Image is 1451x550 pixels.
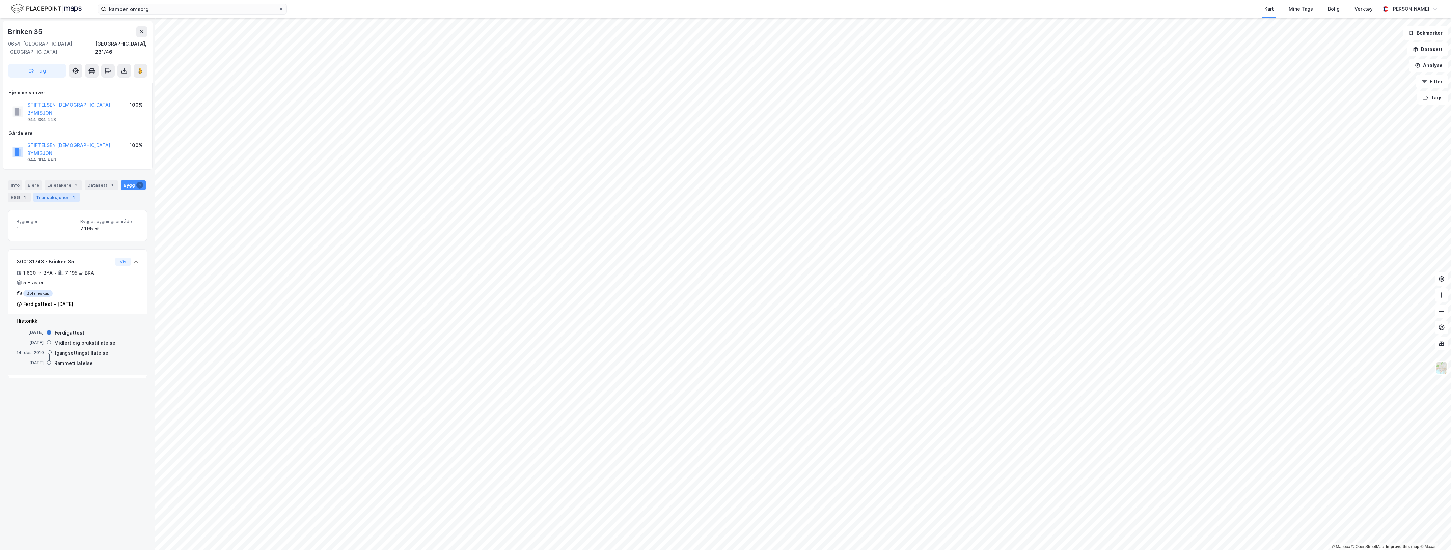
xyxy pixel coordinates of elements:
[1416,75,1448,88] button: Filter
[1332,544,1350,549] a: Mapbox
[54,359,93,367] div: Rammetillatelse
[1386,544,1419,549] a: Improve this map
[55,349,108,357] div: Igangsettingstillatelse
[21,194,28,201] div: 1
[1409,59,1448,72] button: Analyse
[17,329,44,336] div: [DATE]
[55,329,84,337] div: Ferdigattest
[1417,518,1451,550] iframe: Chat Widget
[23,300,73,308] div: Ferdigattest - [DATE]
[33,193,80,202] div: Transaksjoner
[54,339,115,347] div: Midlertidig brukstillatelse
[70,194,77,201] div: 1
[8,40,95,56] div: 0654, [GEOGRAPHIC_DATA], [GEOGRAPHIC_DATA]
[121,180,146,190] div: Bygg
[8,26,44,37] div: Brinken 35
[8,129,147,137] div: Gårdeiere
[136,182,143,189] div: 1
[115,258,131,266] button: Vis
[1289,5,1313,13] div: Mine Tags
[130,141,143,149] div: 100%
[45,180,82,190] div: Leietakere
[17,317,139,325] div: Historikk
[1328,5,1340,13] div: Bolig
[1403,26,1448,40] button: Bokmerker
[1435,361,1448,374] img: Z
[27,117,56,122] div: 944 384 448
[1354,5,1373,13] div: Verktøy
[109,182,115,189] div: 1
[1264,5,1274,13] div: Kart
[73,182,79,189] div: 2
[27,157,56,163] div: 944 384 448
[95,40,147,56] div: [GEOGRAPHIC_DATA], 231/46
[17,258,113,266] div: 300181743 - Brinken 35
[1417,91,1448,105] button: Tags
[17,360,44,366] div: [DATE]
[106,4,278,14] input: Søk på adresse, matrikkel, gårdeiere, leietakere eller personer
[8,180,22,190] div: Info
[1351,544,1384,549] a: OpenStreetMap
[8,64,66,78] button: Tag
[1417,518,1451,550] div: Kontrollprogram for chat
[17,340,44,346] div: [DATE]
[8,193,31,202] div: ESG
[23,269,53,277] div: 1 630 ㎡ BYA
[1407,42,1448,56] button: Datasett
[80,219,139,224] span: Bygget bygningsområde
[65,269,94,277] div: 7 195 ㎡ BRA
[8,89,147,97] div: Hjemmelshaver
[1391,5,1429,13] div: [PERSON_NAME]
[11,3,82,15] img: logo.f888ab2527a4732fd821a326f86c7f29.svg
[80,225,139,233] div: 7 195 ㎡
[85,180,118,190] div: Datasett
[23,279,44,287] div: 5 Etasjer
[54,270,57,276] div: •
[17,350,44,356] div: 14. des. 2010
[17,219,75,224] span: Bygninger
[25,180,42,190] div: Eiere
[130,101,143,109] div: 100%
[17,225,75,233] div: 1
